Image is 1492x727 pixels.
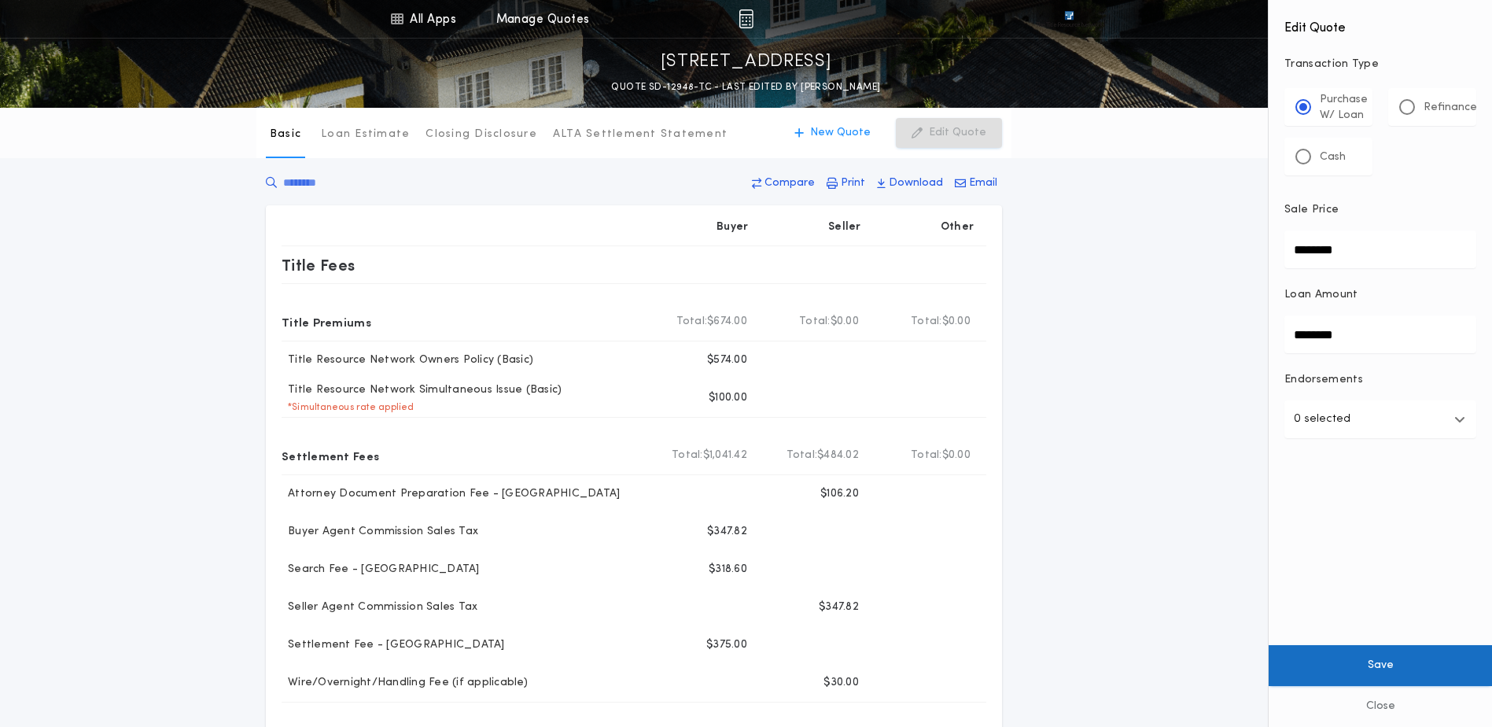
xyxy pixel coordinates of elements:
[270,127,301,142] p: Basic
[707,314,747,330] span: $674.00
[706,637,747,653] p: $375.00
[1284,372,1476,388] p: Endorsements
[611,79,880,95] p: QUOTE SD-12948-TC - LAST EDITED BY [PERSON_NAME]
[747,169,820,197] button: Compare
[282,382,562,398] p: Title Resource Network Simultaneous Issue (Basic)
[841,175,865,191] p: Print
[911,448,942,463] b: Total:
[799,314,831,330] b: Total:
[282,675,528,691] p: Wire/Overnight/Handling Fee (if applicable)
[553,127,728,142] p: ALTA Settlement Statement
[1294,410,1350,429] p: 0 selected
[1284,9,1476,38] h4: Edit Quote
[828,220,861,235] p: Seller
[709,390,747,406] p: $100.00
[872,169,948,197] button: Download
[282,600,477,615] p: Seller Agent Commission Sales Tax
[1320,149,1346,165] p: Cash
[1269,645,1492,686] button: Save
[823,675,859,691] p: $30.00
[1269,686,1492,727] button: Close
[282,562,480,578] p: Search Fee - [GEOGRAPHIC_DATA]
[707,352,747,368] p: $574.00
[1284,316,1476,353] input: Loan Amount
[787,448,818,463] b: Total:
[822,169,870,197] button: Print
[942,448,971,463] span: $0.00
[1320,92,1368,124] p: Purchase W/ Loan
[672,448,703,463] b: Total:
[739,9,753,28] img: img
[282,352,533,368] p: Title Resource Network Owners Policy (Basic)
[819,600,859,615] p: $347.82
[709,562,747,578] p: $318.60
[942,314,971,330] span: $0.00
[282,524,478,540] p: Buyer Agent Commission Sales Tax
[1284,287,1358,303] p: Loan Amount
[425,127,537,142] p: Closing Disclosure
[889,175,943,191] p: Download
[703,448,747,463] span: $1,041.42
[911,314,942,330] b: Total:
[282,401,414,414] p: * Simultaneous rate applied
[1284,231,1476,268] input: Sale Price
[1424,100,1477,116] p: Refinance
[717,220,748,235] p: Buyer
[661,50,832,75] p: [STREET_ADDRESS]
[282,637,505,653] p: Settlement Fee - [GEOGRAPHIC_DATA]
[810,125,871,141] p: New Quote
[929,125,986,141] p: Edit Quote
[1284,57,1476,72] p: Transaction Type
[820,486,859,502] p: $106.20
[896,118,1002,148] button: Edit Quote
[779,118,886,148] button: New Quote
[950,169,1002,197] button: Email
[941,220,974,235] p: Other
[282,309,371,334] p: Title Premiums
[707,524,747,540] p: $347.82
[676,314,708,330] b: Total:
[969,175,997,191] p: Email
[321,127,410,142] p: Loan Estimate
[764,175,815,191] p: Compare
[1284,400,1476,438] button: 0 selected
[282,253,356,278] p: Title Fees
[817,448,859,463] span: $484.02
[282,443,379,468] p: Settlement Fees
[1284,202,1339,218] p: Sale Price
[831,314,859,330] span: $0.00
[1036,11,1102,27] img: vs-icon
[282,486,620,502] p: Attorney Document Preparation Fee - [GEOGRAPHIC_DATA]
